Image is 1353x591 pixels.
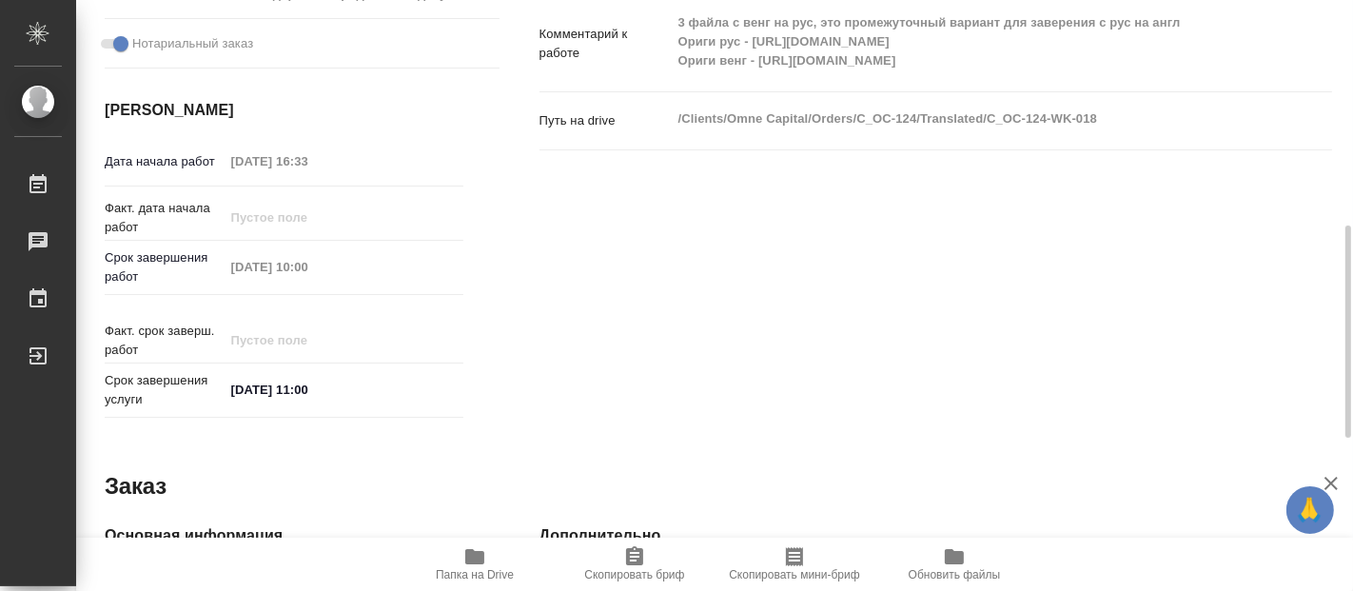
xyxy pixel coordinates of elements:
[1286,486,1334,534] button: 🙏
[436,568,514,581] span: Папка на Drive
[555,538,715,591] button: Скопировать бриф
[729,568,859,581] span: Скопировать мини-бриф
[105,152,225,171] p: Дата начала работ
[539,25,672,63] p: Комментарий к работе
[225,326,391,354] input: Пустое поле
[584,568,684,581] span: Скопировать бриф
[105,99,463,122] h4: [PERSON_NAME]
[1294,490,1326,530] span: 🙏
[539,111,672,130] p: Путь на drive
[539,524,1332,547] h4: Дополнительно
[105,371,225,409] p: Срок завершения услуги
[105,524,463,547] h4: Основная информация
[105,322,225,360] p: Факт. срок заверш. работ
[395,538,555,591] button: Папка на Drive
[672,103,1266,135] textarea: /Clients/Omne Capital/Orders/C_OC-124/Translated/C_OC-124-WK-018
[909,568,1001,581] span: Обновить файлы
[225,204,391,231] input: Пустое поле
[105,199,225,237] p: Факт. дата начала работ
[715,538,874,591] button: Скопировать мини-бриф
[225,253,391,281] input: Пустое поле
[225,376,391,404] input: ✎ Введи что-нибудь
[105,248,225,286] p: Срок завершения работ
[105,471,167,502] h2: Заказ
[874,538,1034,591] button: Обновить файлы
[132,34,253,53] span: Нотариальный заказ
[225,148,391,175] input: Пустое поле
[672,7,1266,77] textarea: 3 файла с венг на рус, это промежуточный вариант для заверения с рус на англ Ориги рус - [URL][DO...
